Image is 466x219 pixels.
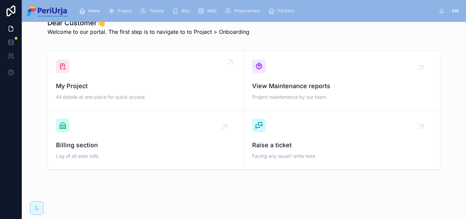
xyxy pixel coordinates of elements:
span: Procurement [234,8,260,14]
span: Home [88,8,100,14]
div: scrollable content [73,3,439,18]
a: Raise a ticketFacing any issue? write here [244,110,440,169]
span: Project maintenance by our team. [252,94,432,100]
h1: Dear Customer👋 [47,18,249,28]
a: Procurement [223,5,265,17]
span: Project [118,8,132,14]
span: PU Docs [278,8,294,14]
img: App logo [27,5,68,16]
span: Billing section [56,140,235,150]
span: Bills [181,8,189,14]
span: My Project [56,81,235,91]
span: View Maintenance reports [252,81,432,91]
a: PU Docs [266,5,299,17]
span: Log of all solar bills [56,153,235,160]
span: Tickets [149,8,164,14]
a: View Maintenance reportsProject maintenance by our team. [244,51,440,110]
span: AM [452,8,458,14]
p: Welcome to our portal. The first step is to navigate to to Project > Onboarding [47,28,249,36]
a: Tickets [138,5,169,17]
span: All details at one place for quick access [56,94,235,100]
span: AMG [207,8,217,14]
a: Project [106,5,136,17]
a: My ProjectAll details at one place for quick access [48,51,244,110]
a: Home [77,5,105,17]
span: Raise a ticket [252,140,432,150]
a: Billing sectionLog of all solar bills [48,110,244,169]
a: AMG [195,5,221,17]
span: Facing any issue? write here [252,153,432,160]
a: Bills [170,5,194,17]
